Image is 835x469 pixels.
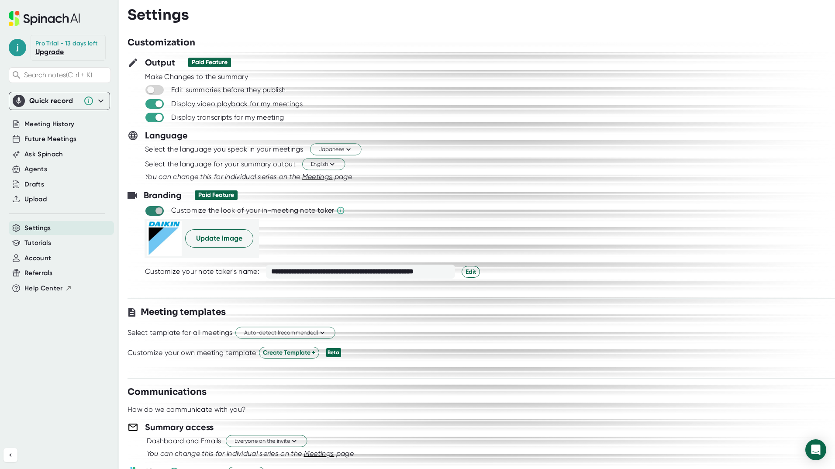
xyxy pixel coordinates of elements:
span: Meetings [302,172,333,181]
button: Help Center [24,283,72,293]
span: Search notes (Ctrl + K) [24,71,108,79]
div: Customize the look of your in-meeting note taker [171,206,334,215]
span: j [9,39,26,56]
div: Edit summaries before they publish [171,86,286,94]
h3: Customization [128,36,195,49]
button: Settings [24,223,51,233]
div: Quick record [13,92,106,110]
div: Pro Trial - 13 days left [35,40,97,48]
span: Auto-detect (recommended) [244,329,327,337]
h3: Output [145,56,175,69]
button: Agents [24,164,47,174]
h3: Meeting templates [141,306,226,319]
div: Dashboard and Emails [147,437,221,445]
h3: Branding [144,189,182,202]
span: Create Template + [263,348,315,357]
i: You can change this for individual series on the page [145,172,352,181]
button: English [302,159,345,170]
div: Select the language you speak in your meetings [145,145,304,154]
div: Display video playback for my meetings [171,100,303,108]
div: Beta [326,348,341,357]
div: Select the language for your summary output [145,160,296,169]
h3: Language [145,129,188,142]
span: English [311,160,336,169]
button: Drafts [24,179,44,190]
button: Create Template + [259,347,319,359]
div: Customize your note taker's name: [145,267,259,276]
h3: Summary access [145,421,214,434]
button: Everyone on the invite [226,435,307,447]
div: Select template for all meetings [128,328,233,337]
i: You can change this for individual series on the page [147,449,354,458]
button: Auto-detect (recommended) [235,327,335,339]
img: picture [147,221,182,256]
div: Open Intercom Messenger [805,439,826,460]
button: Tutorials [24,238,51,248]
button: Future Meetings [24,134,76,144]
button: Edit [462,266,480,278]
div: Paid Feature [198,191,234,199]
div: Paid Feature [192,59,228,66]
a: Upgrade [35,48,64,56]
div: How do we communicate with you? [128,405,246,414]
button: Ask Spinach [24,149,63,159]
button: Meeting History [24,119,74,129]
div: Display transcripts for my meeting [171,113,284,122]
div: Quick record [29,97,79,105]
span: Edit [466,267,476,276]
h3: Communications [128,386,207,399]
button: Update image [185,229,253,248]
button: Account [24,253,51,263]
button: Japanese [310,144,362,155]
h3: Settings [128,7,189,23]
span: Meetings [304,449,335,458]
span: Help Center [24,283,63,293]
button: Meetings [304,448,335,459]
button: Meetings [302,172,333,182]
button: Collapse sidebar [3,448,17,462]
span: Everyone on the invite [235,437,298,445]
div: Customize your own meeting template [128,348,256,357]
button: Upload [24,194,47,204]
span: Update image [196,233,242,244]
div: Make Changes to the summary [145,72,835,81]
span: Japanese [319,145,353,154]
button: Referrals [24,268,52,278]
